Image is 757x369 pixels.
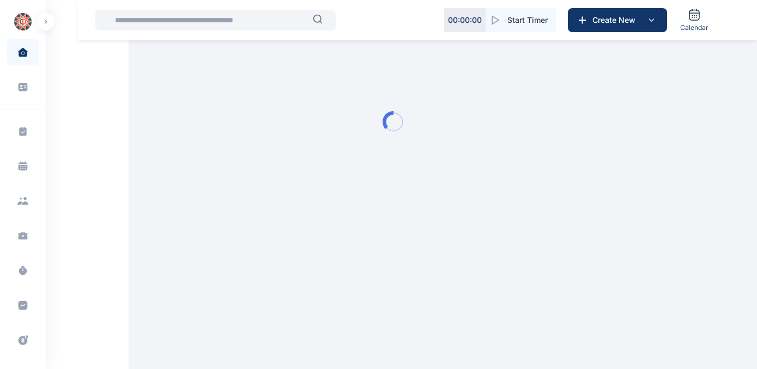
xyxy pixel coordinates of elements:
p: 00 : 00 : 00 [448,15,482,26]
span: Create New [588,15,645,26]
button: Start Timer [486,8,556,32]
span: Start Timer [507,15,548,26]
span: Calendar [680,23,708,32]
a: Calendar [676,4,713,36]
button: Create New [568,8,667,32]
